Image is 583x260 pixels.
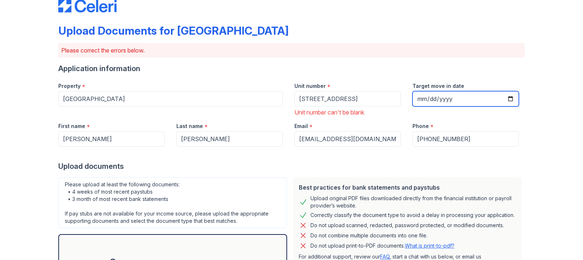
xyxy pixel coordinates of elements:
p: Do not upload print-to-PDF documents. [310,242,454,249]
a: FAQ [380,253,390,260]
div: Please upload at least the following documents: • 4 weeks of most recent paystubs • 3 month of mo... [58,177,287,228]
div: Do not combine multiple documents into one file. [310,231,427,240]
p: Please correct the errors below. [61,46,522,55]
label: First name [58,123,85,130]
div: Upload original PDF files downloaded directly from the financial institution or payroll provider’... [310,195,516,209]
label: Unit number [294,82,326,90]
a: What is print-to-pdf? [405,242,454,249]
label: Property [58,82,81,90]
div: Upload documents [58,161,525,171]
div: Best practices for bank statements and paystubs [299,183,516,192]
div: Application information [58,63,525,74]
label: Target move in date [412,82,464,90]
div: Upload Documents for [GEOGRAPHIC_DATA] [58,24,289,37]
div: Unit number can't be blank [294,108,401,117]
label: Email [294,123,308,130]
div: Do not upload scanned, redacted, password protected, or modified documents. [310,221,504,230]
div: Correctly classify the document type to avoid a delay in processing your application. [310,211,514,220]
label: Last name [176,123,203,130]
label: Phone [412,123,429,130]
